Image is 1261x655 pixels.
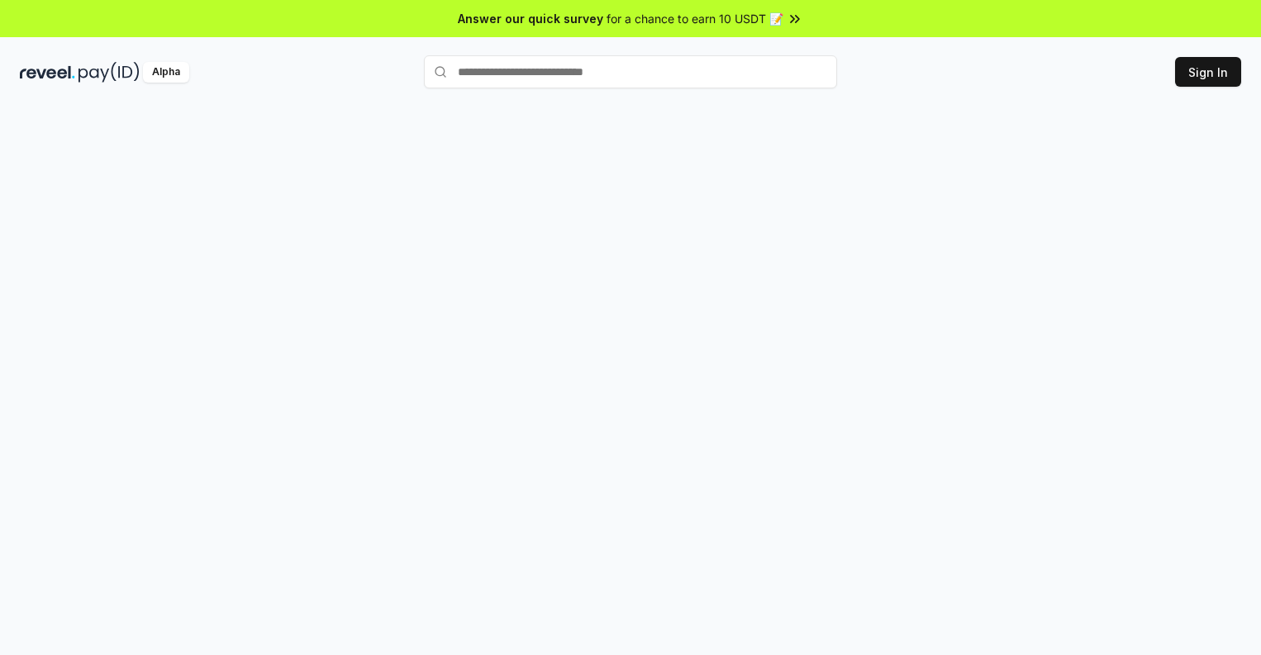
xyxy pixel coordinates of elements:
[1175,57,1241,87] button: Sign In
[79,62,140,83] img: pay_id
[607,10,783,27] span: for a chance to earn 10 USDT 📝
[20,62,75,83] img: reveel_dark
[458,10,603,27] span: Answer our quick survey
[143,62,189,83] div: Alpha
